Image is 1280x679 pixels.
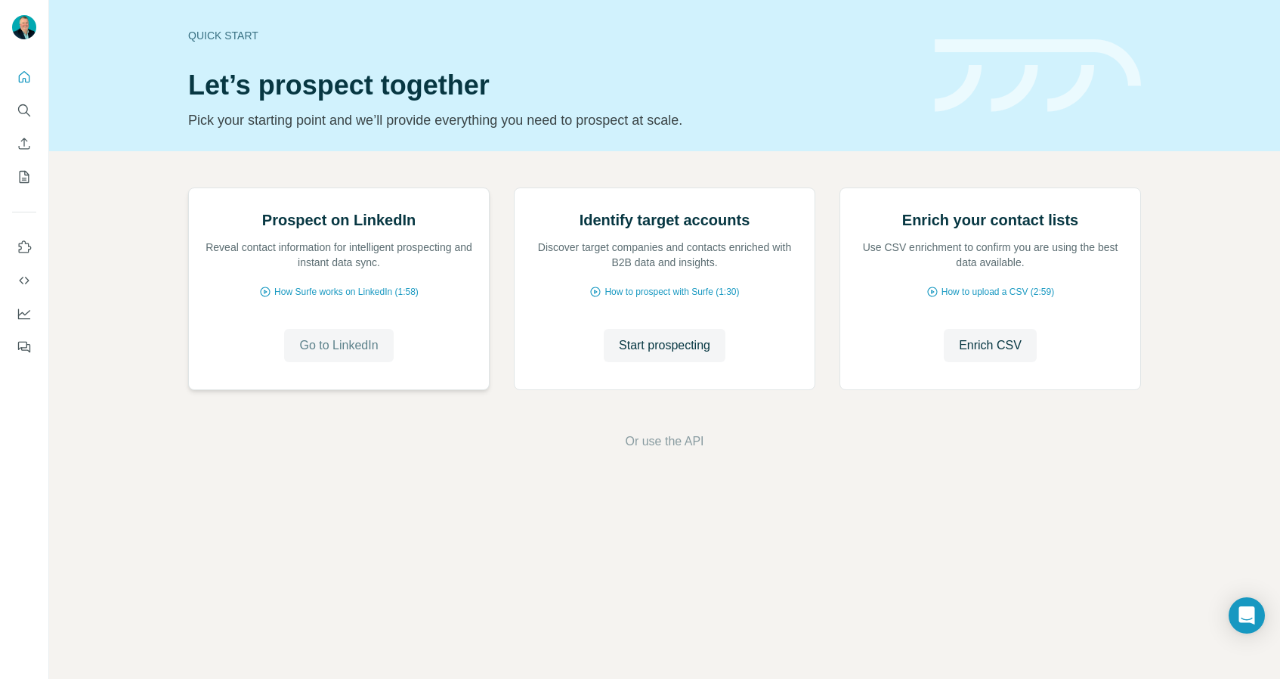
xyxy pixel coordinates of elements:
button: Use Surfe on LinkedIn [12,234,36,261]
button: Go to LinkedIn [284,329,393,362]
button: My lists [12,163,36,191]
span: Enrich CSV [959,336,1022,355]
button: Feedback [12,333,36,361]
button: Quick start [12,64,36,91]
h1: Let’s prospect together [188,70,917,101]
button: Enrich CSV [12,130,36,157]
span: Start prospecting [619,336,710,355]
h2: Prospect on LinkedIn [262,209,416,231]
span: Go to LinkedIn [299,336,378,355]
button: Start prospecting [604,329,725,362]
div: Quick start [188,28,917,43]
p: Use CSV enrichment to confirm you are using the best data available. [855,240,1125,270]
button: Dashboard [12,300,36,327]
button: Or use the API [625,433,703,451]
p: Reveal contact information for intelligent prospecting and instant data sync. [204,240,474,270]
p: Pick your starting point and we’ll provide everything you need to prospect at scale. [188,110,917,131]
h2: Enrich your contact lists [902,209,1078,231]
p: Discover target companies and contacts enriched with B2B data and insights. [530,240,799,270]
span: How to prospect with Surfe (1:30) [604,285,739,299]
div: Open Intercom Messenger [1229,597,1265,634]
span: How Surfe works on LinkedIn (1:58) [274,285,419,299]
img: Avatar [12,15,36,39]
button: Search [12,97,36,124]
button: Use Surfe API [12,267,36,294]
span: How to upload a CSV (2:59) [941,285,1054,299]
h2: Identify target accounts [580,209,750,231]
button: Enrich CSV [944,329,1037,362]
img: banner [935,39,1141,113]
